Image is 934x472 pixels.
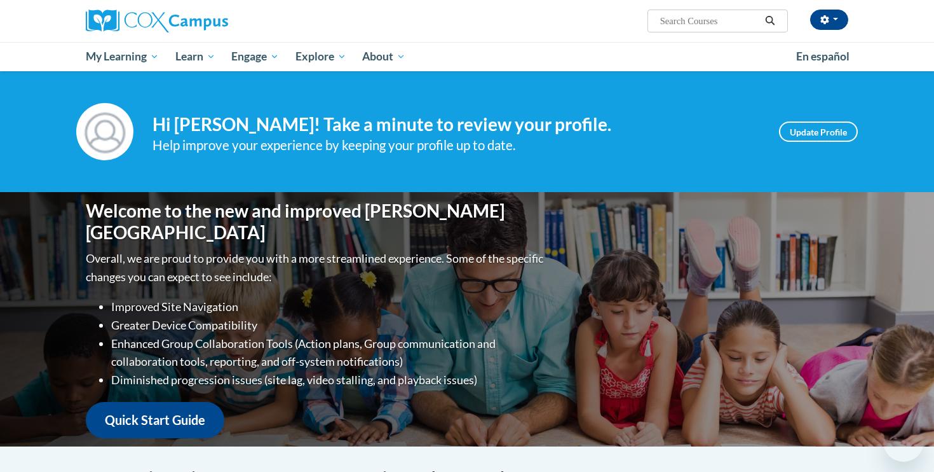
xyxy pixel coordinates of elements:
li: Improved Site Navigation [111,298,546,316]
a: Update Profile [779,121,858,142]
button: Account Settings [810,10,848,30]
a: En español [788,43,858,70]
a: Quick Start Guide [86,402,224,438]
a: Engage [223,42,287,71]
li: Enhanced Group Collaboration Tools (Action plans, Group communication and collaboration tools, re... [111,335,546,371]
span: Explore [295,49,346,64]
iframe: Button to launch messaging window [883,421,924,462]
button: Search [761,13,780,29]
img: Cox Campus [86,10,228,32]
a: Cox Campus [86,10,327,32]
a: About [355,42,414,71]
span: Engage [231,49,279,64]
span: En español [796,50,849,63]
div: Main menu [67,42,867,71]
p: Overall, we are proud to provide you with a more streamlined experience. Some of the specific cha... [86,249,546,286]
img: Profile Image [76,103,133,160]
a: Learn [167,42,224,71]
li: Greater Device Compatibility [111,316,546,335]
div: Help improve your experience by keeping your profile up to date. [152,135,760,156]
a: Explore [287,42,355,71]
h1: Welcome to the new and improved [PERSON_NAME][GEOGRAPHIC_DATA] [86,200,546,243]
span: Learn [175,49,215,64]
a: My Learning [78,42,167,71]
li: Diminished progression issues (site lag, video stalling, and playback issues) [111,371,546,389]
span: About [362,49,405,64]
input: Search Courses [659,13,761,29]
h4: Hi [PERSON_NAME]! Take a minute to review your profile. [152,114,760,135]
span: My Learning [86,49,159,64]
